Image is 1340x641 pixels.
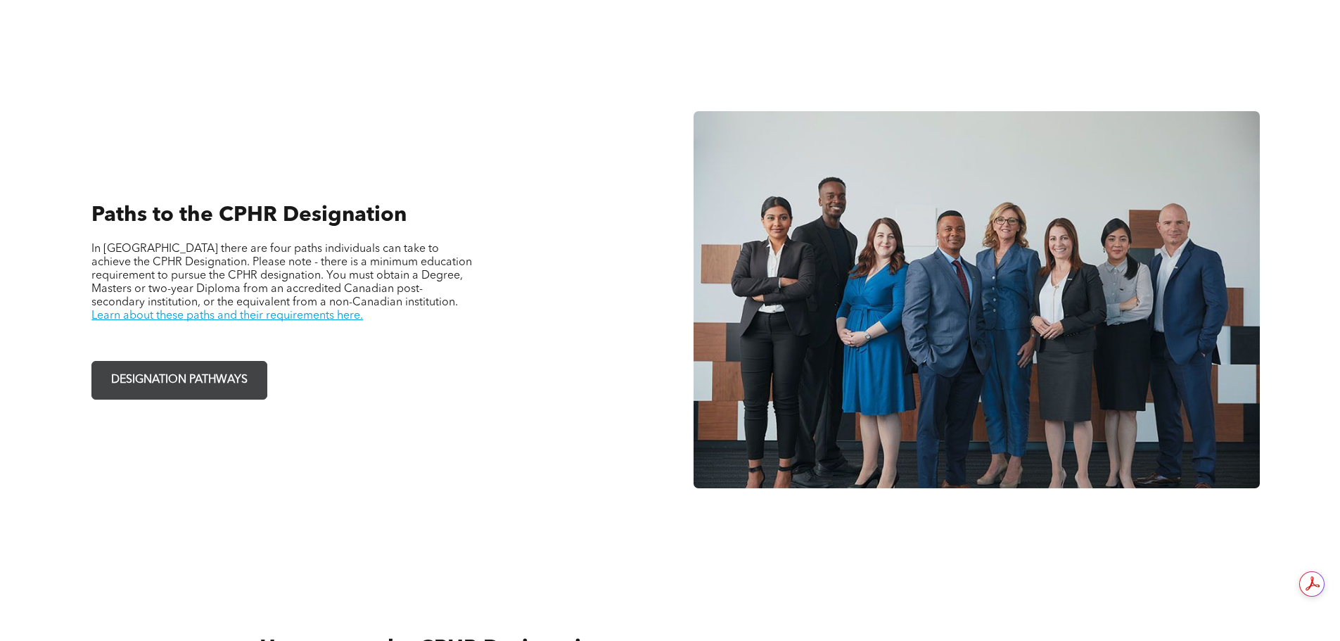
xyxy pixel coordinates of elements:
a: Learn about these paths and their requirements here. [91,310,363,322]
a: DESIGNATION PATHWAYS [91,361,267,400]
img: A group of business people are posing for a picture together. [694,111,1260,488]
span: In [GEOGRAPHIC_DATA] there are four paths individuals can take to achieve the CPHR Designation. P... [91,243,472,308]
span: Paths to the CPHR Designation [91,205,407,226]
span: DESIGNATION PATHWAYS [106,367,253,394]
